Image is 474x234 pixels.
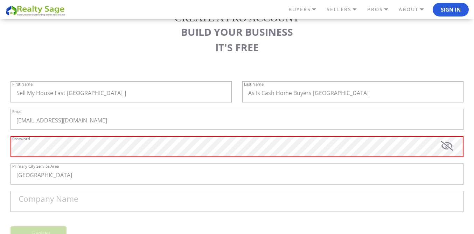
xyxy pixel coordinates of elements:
label: Primary City Service Area [12,164,59,168]
a: PROS [365,4,397,15]
label: Email [12,109,22,113]
a: BUYERS [287,4,325,15]
label: Last Name [244,82,264,86]
label: Company Name [19,195,78,203]
label: First Name [12,82,33,86]
img: REALTY SAGE [5,4,68,16]
button: Sign In [433,3,469,17]
h3: BUILD YOUR BUSINESS [11,26,463,38]
a: SELLERS [325,4,365,15]
label: Password [12,137,30,141]
a: ABOUT [397,4,433,15]
h3: IT'S FREE [11,41,463,53]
